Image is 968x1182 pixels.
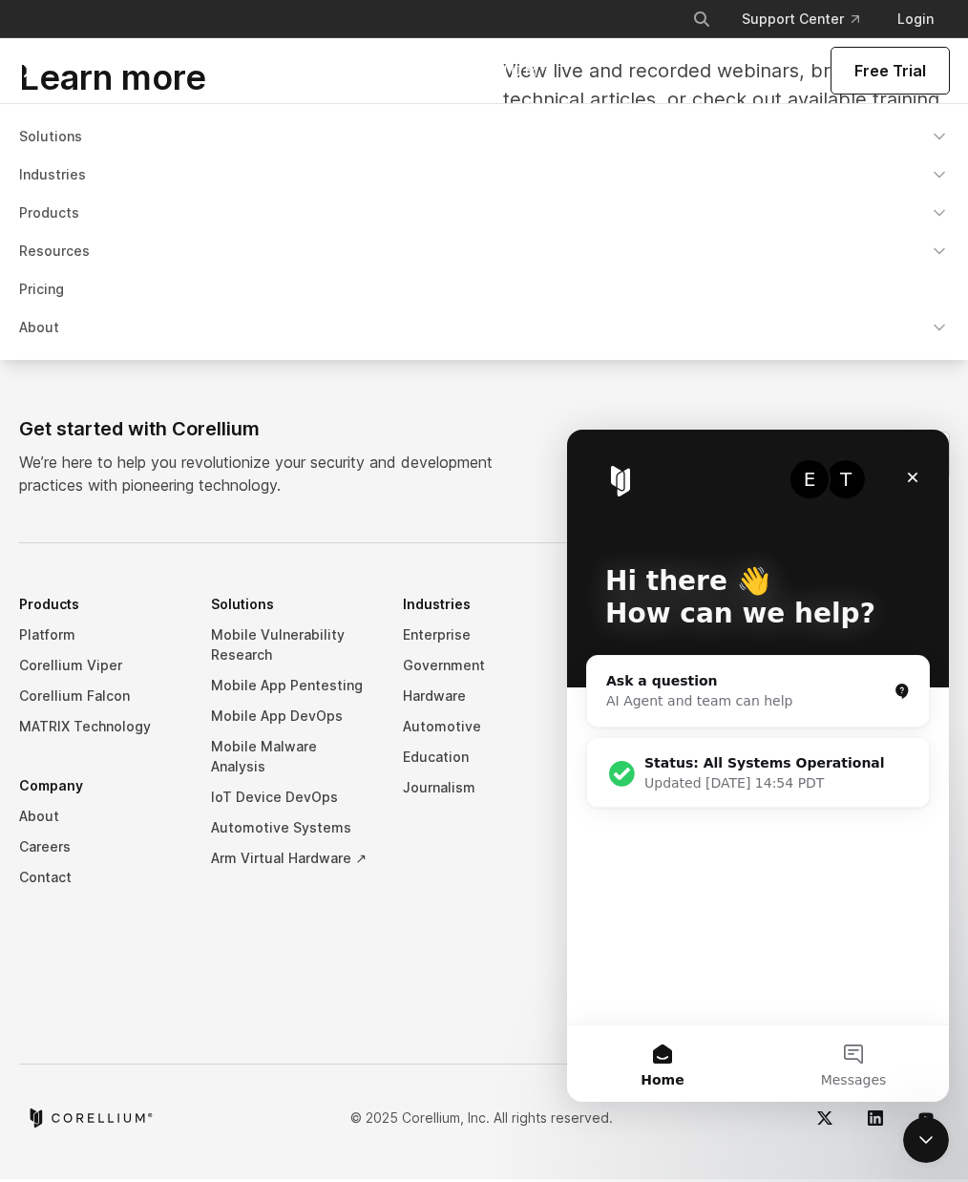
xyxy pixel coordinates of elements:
span: Free Trial [854,59,926,82]
a: MATRIX Technology [19,711,180,742]
a: Corellium Viper [19,650,180,681]
p: We’re here to help you revolutionize your security and development practices with pioneering tech... [19,451,508,496]
a: Mobile App DevOps [211,701,372,731]
a: About [8,310,960,345]
a: Pricing [8,272,960,306]
a: Careers [19,832,180,862]
a: Corellium home [27,1108,154,1128]
a: IoT Device DevOps [211,782,372,813]
button: Search [684,2,719,36]
a: Corellium Falcon [19,681,180,711]
a: About [19,801,180,832]
div: Get started with Corellium [19,414,508,443]
a: Government [403,650,564,681]
div: Navigation Menu [677,2,949,36]
a: Twitter [802,1095,848,1141]
a: Contact [19,862,180,893]
div: Navigation Menu [19,589,949,1003]
a: Products [8,196,960,230]
a: Solutions [8,119,960,154]
p: © 2025 Corellium, Inc. All rights reserved. [350,1108,613,1128]
a: Education [403,742,564,772]
a: Industries [8,158,960,192]
a: Platform [19,620,180,650]
div: Navigation Menu [8,119,960,345]
a: Enterprise [403,620,564,650]
a: Arm Virtual Hardware ↗ [211,843,372,874]
a: Automotive Systems [211,813,372,843]
a: Support Center [726,2,874,36]
a: Free Trial [831,48,949,94]
a: Corellium Home [395,59,547,82]
a: Automotive [403,711,564,742]
a: Mobile Malware Analysis [211,731,372,782]
a: Resources [8,234,960,268]
iframe: Intercom live chat [903,1117,949,1163]
a: Mobile Vulnerability Research [211,620,372,670]
a: Mobile App Pentesting [211,670,372,701]
iframe: Intercom live chat [567,430,949,1102]
a: Login [882,2,949,36]
a: LinkedIn [852,1095,898,1141]
a: Hardware [403,681,564,711]
a: Journalism [403,772,564,803]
